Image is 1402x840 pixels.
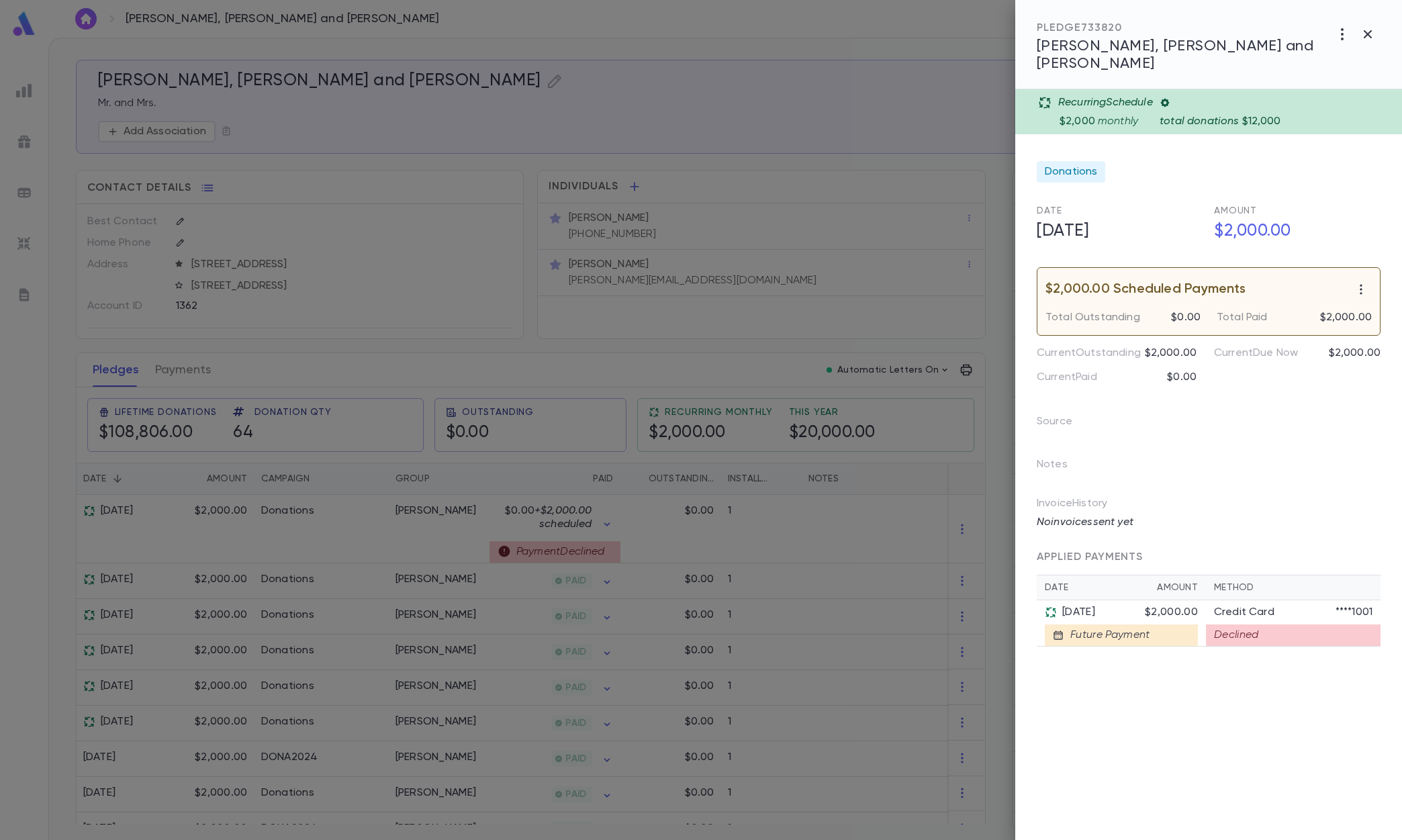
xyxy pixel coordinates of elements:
p: $2,000 [1060,115,1095,128]
p: Source [1037,411,1094,438]
p: Current Paid [1037,371,1097,384]
div: Declined [1206,624,1381,646]
p: Credit Card [1206,606,1274,619]
p: $0.00 [1167,371,1197,384]
div: Donations [1037,161,1105,183]
p: Invoice History [1037,497,1381,516]
p: Total Outstanding [1045,311,1140,324]
div: Amount [1157,582,1198,593]
p: $2,000.00 Scheduled Payments [1045,283,1246,296]
span: [PERSON_NAME], [PERSON_NAME] and [PERSON_NAME] [1037,39,1313,71]
div: PLEDGE 733820 [1037,21,1329,35]
h5: [DATE] [1029,218,1203,246]
span: Date [1037,206,1062,216]
p: Recurring Schedule [1058,96,1153,109]
p: Notes [1037,454,1089,481]
div: monthly [1060,109,1394,128]
div: $2,000.00 [1145,606,1198,619]
div: Date [1045,582,1157,593]
div: Future Payment [1064,628,1150,642]
p: $2,000.00 [1145,346,1197,360]
span: APPLIED PAYMENTS [1037,552,1143,563]
p: Current Outstanding [1037,346,1141,360]
span: Donations [1045,165,1097,179]
p: $0.00 [1171,311,1201,324]
h5: $2,000.00 [1206,218,1381,246]
p: No invoices sent yet [1037,516,1381,529]
p: $12,000 [1242,115,1281,128]
p: Total Paid [1217,311,1268,324]
div: [DATE] [1062,606,1145,619]
span: Amount [1214,206,1257,216]
th: Method [1206,575,1381,600]
p: $2,000.00 [1320,311,1372,324]
p: total donations [1160,115,1239,128]
p: Current Due Now [1214,346,1298,360]
p: $2,000.00 [1329,346,1381,360]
